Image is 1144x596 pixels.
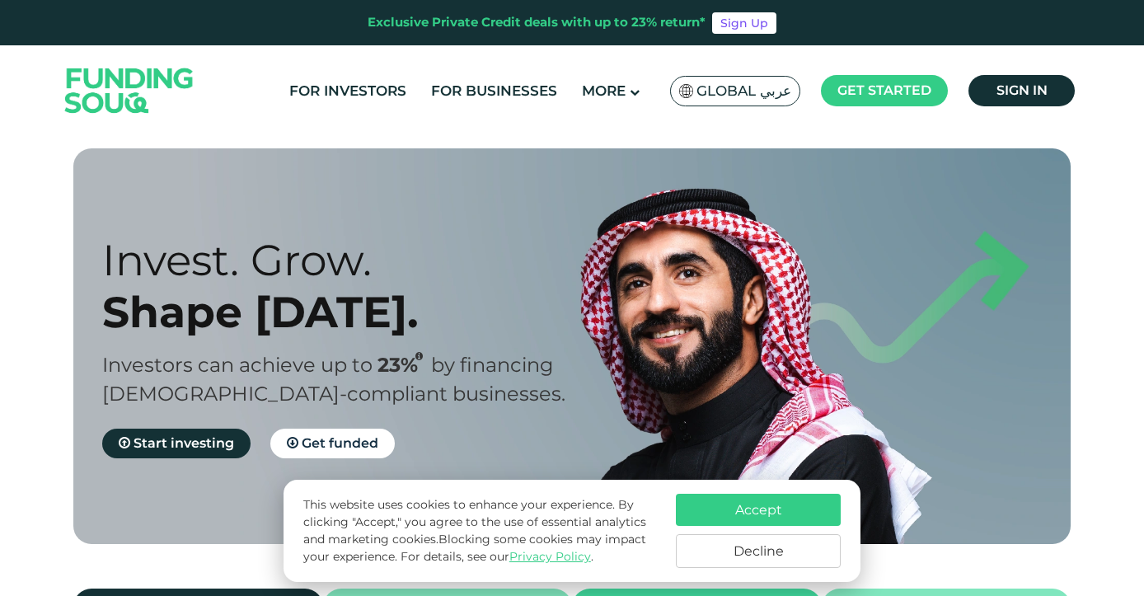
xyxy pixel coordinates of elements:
[415,352,423,361] i: 23% IRR (expected) ~ 15% Net yield (expected)
[427,77,561,105] a: For Businesses
[582,82,626,99] span: More
[303,496,659,565] p: This website uses cookies to enhance your experience. By clicking "Accept," you agree to the use ...
[696,82,791,101] span: Global عربي
[102,234,601,286] div: Invest. Grow.
[401,549,593,564] span: For details, see our .
[377,353,431,377] span: 23%
[712,12,776,34] a: Sign Up
[509,549,591,564] a: Privacy Policy
[676,534,841,568] button: Decline
[49,49,210,132] img: Logo
[102,429,251,458] a: Start investing
[102,353,373,377] span: Investors can achieve up to
[679,84,694,98] img: SA Flag
[285,77,410,105] a: For Investors
[996,82,1048,98] span: Sign in
[837,82,931,98] span: Get started
[270,429,395,458] a: Get funded
[303,532,646,564] span: Blocking some cookies may impact your experience.
[368,13,706,32] div: Exclusive Private Credit deals with up to 23% return*
[968,75,1075,106] a: Sign in
[302,435,378,451] span: Get funded
[102,286,601,338] div: Shape [DATE].
[676,494,841,526] button: Accept
[134,435,234,451] span: Start investing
